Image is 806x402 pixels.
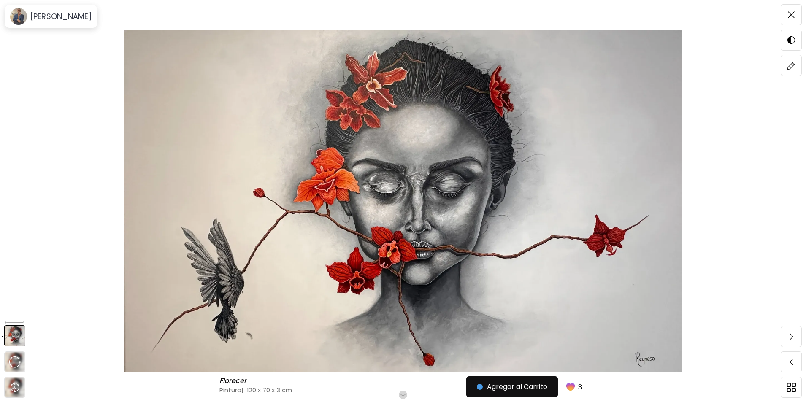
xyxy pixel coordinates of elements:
img: favorites [565,381,576,393]
h6: Florecer [219,377,249,385]
h6: [PERSON_NAME] [30,11,92,22]
button: Agregar al Carrito [466,376,558,397]
p: 3 [578,382,582,392]
h4: Pintura | 120 x 70 x 3 cm [219,386,496,394]
span: Agregar al Carrito [477,382,547,392]
button: favorites3 [558,376,587,398]
div: animation [8,380,22,394]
